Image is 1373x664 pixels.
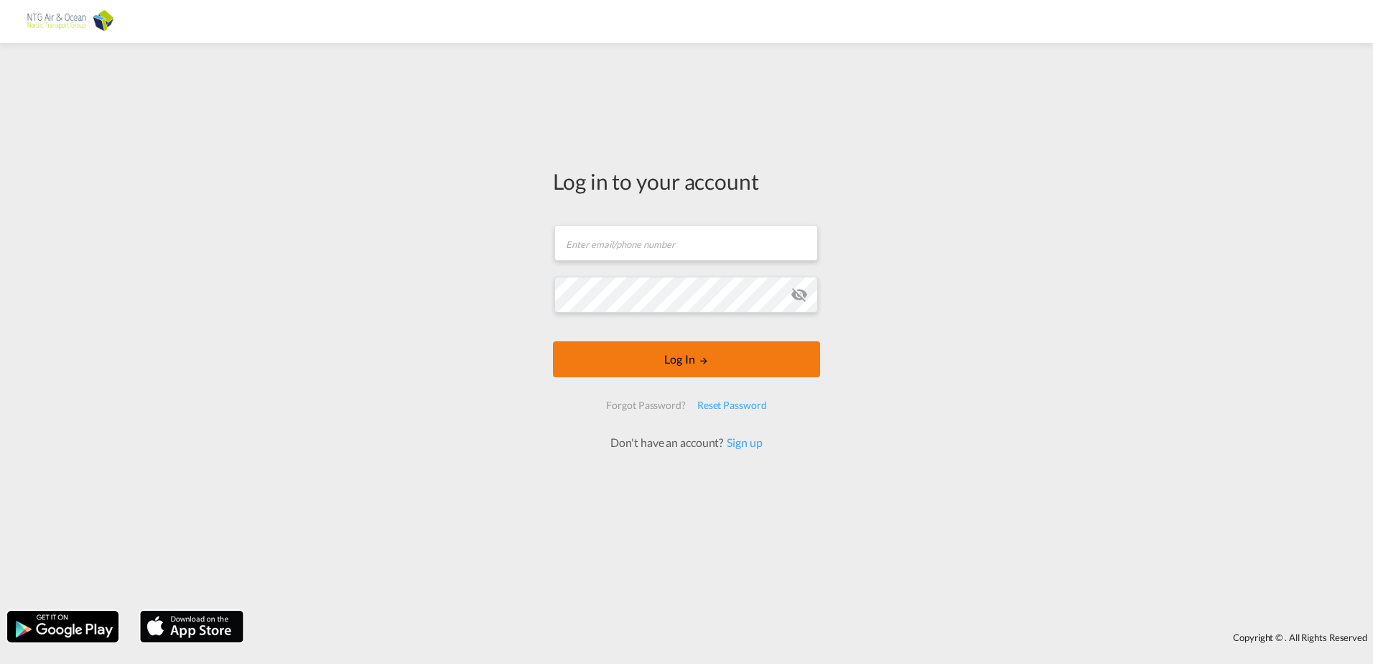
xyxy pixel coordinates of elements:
img: google.png [6,609,120,644]
div: Copyright © . All Rights Reserved [251,625,1373,650]
div: Reset Password [692,392,773,418]
input: Enter email/phone number [554,225,818,261]
a: Sign up [723,435,762,449]
img: e656f910b01211ecad38b5b032e214e6.png [22,6,118,38]
div: Don't have an account? [595,435,778,451]
img: apple.png [139,609,245,644]
md-icon: icon-eye-off [791,286,808,303]
div: Log in to your account [553,166,820,196]
button: LOGIN [553,341,820,377]
div: Forgot Password? [600,392,691,418]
